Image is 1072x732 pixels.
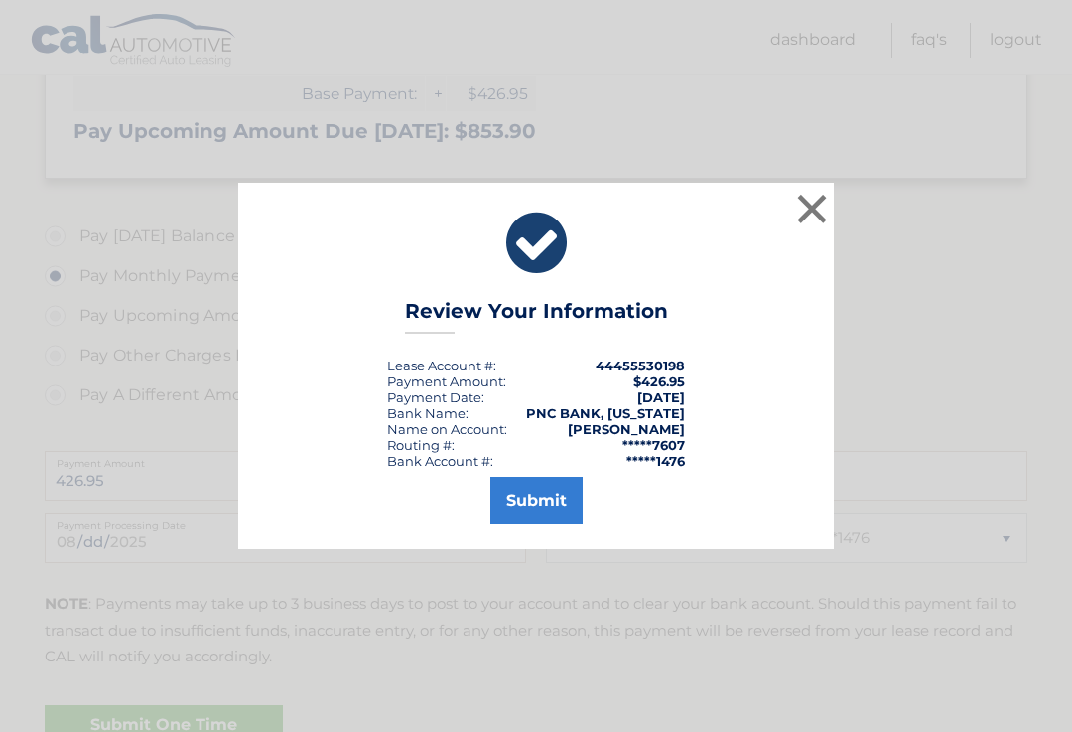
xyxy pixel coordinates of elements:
[387,389,481,405] span: Payment Date
[387,358,496,373] div: Lease Account #:
[637,389,685,405] span: [DATE]
[387,389,484,405] div: :
[792,189,832,228] button: ×
[633,373,685,389] span: $426.95
[387,437,455,453] div: Routing #:
[387,453,493,469] div: Bank Account #:
[387,405,469,421] div: Bank Name:
[405,299,668,334] h3: Review Your Information
[387,373,506,389] div: Payment Amount:
[568,421,685,437] strong: [PERSON_NAME]
[596,358,685,373] strong: 44455530198
[490,477,583,524] button: Submit
[387,421,507,437] div: Name on Account:
[526,405,685,421] strong: PNC BANK, [US_STATE]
